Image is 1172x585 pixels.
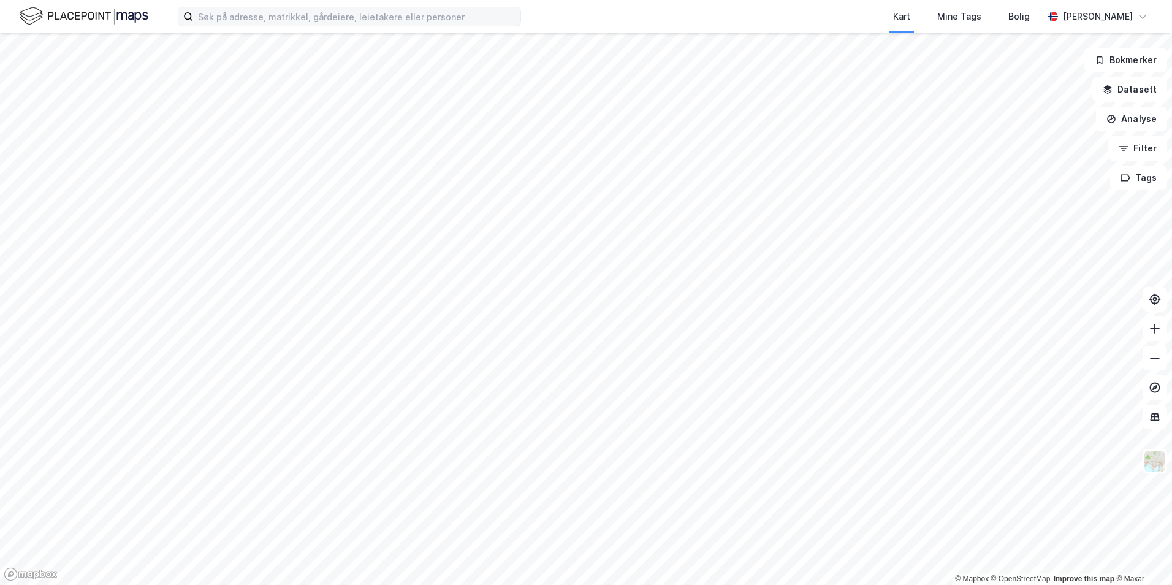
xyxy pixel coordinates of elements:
[955,575,989,583] a: Mapbox
[937,9,981,24] div: Mine Tags
[4,567,58,581] a: Mapbox homepage
[991,575,1051,583] a: OpenStreetMap
[1111,526,1172,585] iframe: Chat Widget
[193,7,520,26] input: Søk på adresse, matrikkel, gårdeiere, leietakere eller personer
[1096,107,1167,131] button: Analyse
[1054,575,1114,583] a: Improve this map
[893,9,910,24] div: Kart
[1092,77,1167,102] button: Datasett
[20,6,148,27] img: logo.f888ab2527a4732fd821a326f86c7f29.svg
[1108,136,1167,161] button: Filter
[1084,48,1167,72] button: Bokmerker
[1143,449,1166,473] img: Z
[1063,9,1133,24] div: [PERSON_NAME]
[1111,526,1172,585] div: Kontrollprogram for chat
[1110,166,1167,190] button: Tags
[1008,9,1030,24] div: Bolig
